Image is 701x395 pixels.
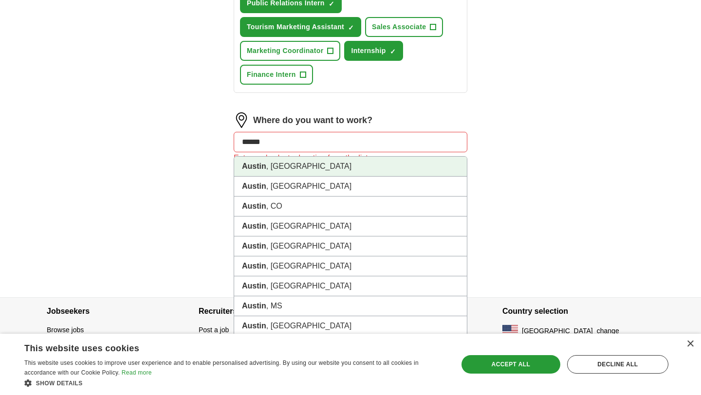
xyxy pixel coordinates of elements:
span: Tourism Marketing Assistant [247,22,344,32]
li: , MS [234,296,467,316]
span: Show details [36,380,83,387]
strong: Austin [242,182,266,190]
div: This website uses cookies [24,340,421,354]
span: This website uses cookies to improve user experience and to enable personalised advertising. By u... [24,359,419,376]
li: , [GEOGRAPHIC_DATA] [234,157,467,177]
span: [GEOGRAPHIC_DATA] [522,326,593,336]
img: US flag [502,325,518,337]
li: , [GEOGRAPHIC_DATA] [234,316,467,336]
a: Browse jobs [47,326,84,334]
li: , [GEOGRAPHIC_DATA] [234,276,467,296]
li: , [GEOGRAPHIC_DATA] [234,177,467,197]
span: Finance Intern [247,70,296,80]
strong: Austin [242,262,266,270]
li: , CO [234,197,467,216]
h4: Country selection [502,298,654,325]
span: Internship [351,46,386,56]
div: Show details [24,378,445,388]
a: Read more, opens a new window [122,369,152,376]
li: , [GEOGRAPHIC_DATA] [234,216,467,236]
li: , [GEOGRAPHIC_DATA] [234,256,467,276]
strong: Austin [242,162,266,170]
a: Post a job [199,326,229,334]
strong: Austin [242,322,266,330]
button: Marketing Coordinator [240,41,340,61]
img: location.png [234,112,249,128]
button: Tourism Marketing Assistant✓ [240,17,361,37]
div: Enter and select a location from the list [234,152,467,164]
button: Sales Associate [365,17,443,37]
span: ✓ [390,48,396,55]
strong: Austin [242,302,266,310]
button: change [597,326,619,336]
label: Where do you want to work? [253,114,372,127]
span: Marketing Coordinator [247,46,323,56]
span: ✓ [348,24,354,32]
strong: Austin [242,202,266,210]
strong: Austin [242,222,266,230]
button: Internship✓ [344,41,403,61]
span: Sales Associate [372,22,426,32]
strong: Austin [242,282,266,290]
strong: Austin [242,242,266,250]
div: Close [686,341,694,348]
div: Decline all [567,355,668,374]
button: Finance Intern [240,65,313,85]
li: , [GEOGRAPHIC_DATA] [234,236,467,256]
div: Accept all [461,355,560,374]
